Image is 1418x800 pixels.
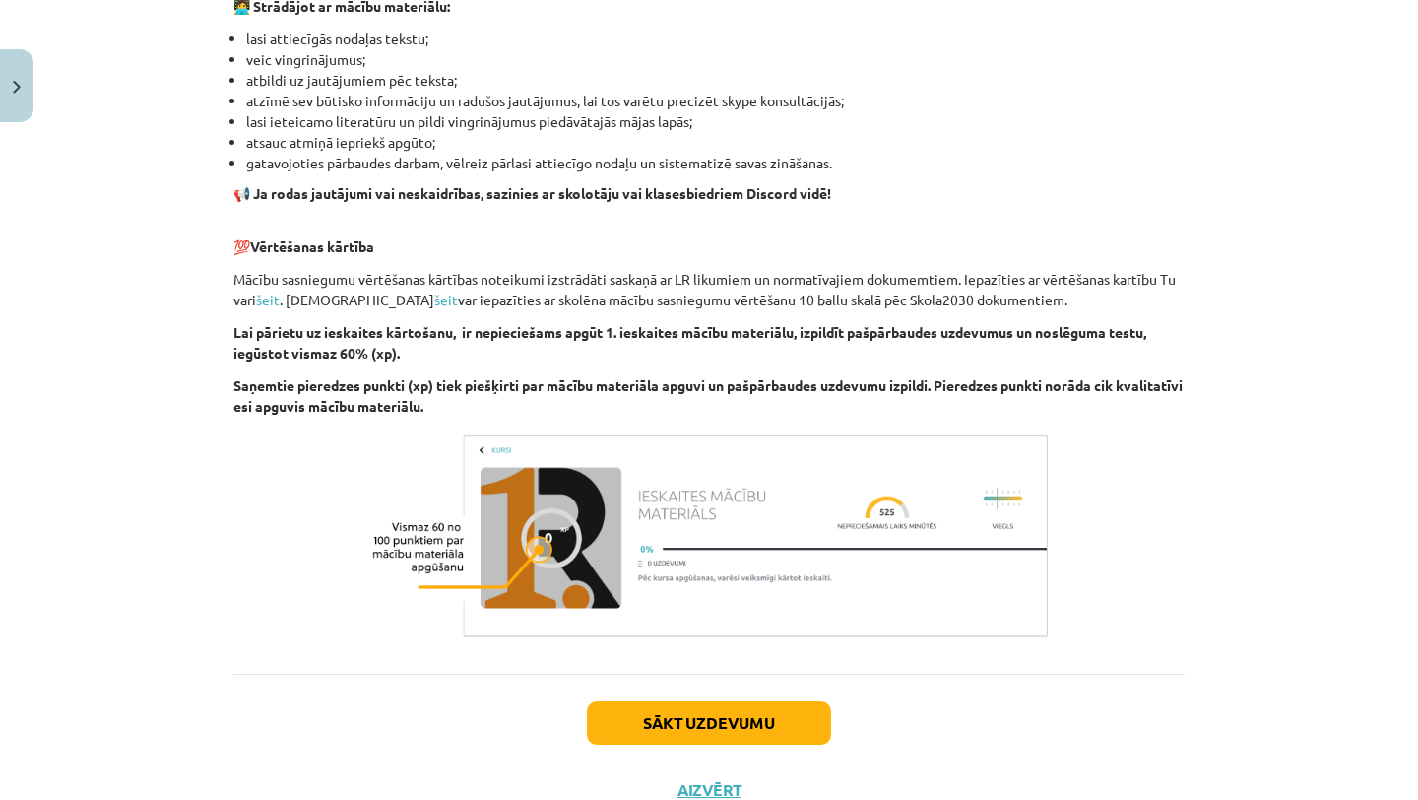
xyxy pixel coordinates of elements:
[246,70,1185,91] li: atbildi uz jautājumiem pēc teksta;
[250,237,374,255] b: Vērtēšanas kārtība
[672,780,746,800] button: Aizvērt
[246,153,1185,173] li: gatavojoties pārbaudes darbam, vēlreiz pārlasi attiecīgo nodaļu un sistematizē savas zināšanas.
[587,701,831,745] button: Sākt uzdevumu
[246,49,1185,70] li: veic vingrinājumus;
[233,269,1185,310] p: Mācību sasniegumu vērtēšanas kārtības noteikumi izstrādāti saskaņā ar LR likumiem un normatīvajie...
[233,323,1146,362] b: Lai pārietu uz ieskaites kārtošanu, ir nepieciešams apgūt 1. ieskaites mācību materiālu, izpildīt...
[246,29,1185,49] li: lasi attiecīgās nodaļas tekstu;
[233,216,1185,257] p: 💯
[233,376,1183,415] b: Saņemtie pieredzes punkti (xp) tiek piešķirti par mācību materiāla apguvi un pašpārbaudes uzdevum...
[246,111,1185,132] li: lasi ieteicamo literatūru un pildi vingrinājumus piedāvātajās mājas lapās;
[434,291,458,308] a: šeit
[246,91,1185,111] li: atzīmē sev būtisko informāciju un radušos jautājumus, lai tos varētu precizēt skype konsultācijās;
[246,132,1185,153] li: atsauc atmiņā iepriekš apgūto;
[256,291,280,308] a: šeit
[13,81,21,94] img: icon-close-lesson-0947bae3869378f0d4975bcd49f059093ad1ed9edebbc8119c70593378902aed.svg
[233,184,831,202] strong: 📢 Ja rodas jautājumi vai neskaidrības, sazinies ar skolotāju vai klasesbiedriem Discord vidē!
